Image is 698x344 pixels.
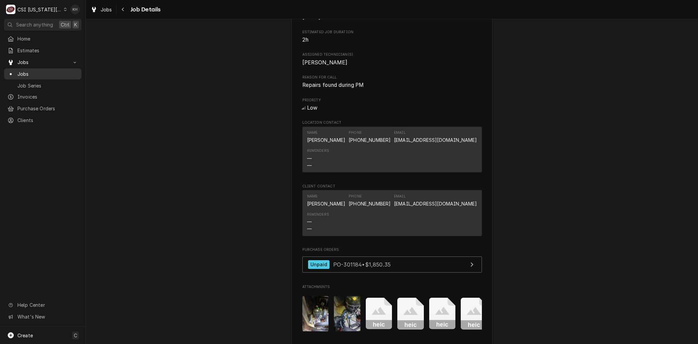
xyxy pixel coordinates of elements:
[366,296,392,331] button: heic
[4,68,82,79] a: Jobs
[302,59,482,67] span: Assigned Technician(s)
[4,91,82,102] a: Invoices
[302,284,482,337] div: Attachments
[302,98,482,103] span: Priority
[308,260,330,269] div: Unpaid
[307,225,312,232] div: —
[70,5,80,14] div: KH
[17,59,68,66] span: Jobs
[349,130,391,144] div: Phone
[302,120,482,175] div: Location Contact
[302,104,482,112] div: Low
[394,194,477,207] div: Email
[17,93,78,100] span: Invoices
[101,6,112,13] span: Jobs
[302,256,482,273] a: View Purchase Order
[349,194,391,207] div: Phone
[118,4,129,15] button: Navigate back
[349,194,362,199] div: Phone
[397,296,424,331] button: heic
[333,261,391,268] span: PO-301184 • $1,850.35
[302,30,482,44] div: Estimated Job Duration
[302,75,482,89] div: Reason For Call
[394,201,477,207] a: [EMAIL_ADDRESS][DOMAIN_NAME]
[302,127,482,173] div: Contact
[16,21,53,28] span: Search anything
[461,296,487,331] button: heic
[302,247,482,276] div: Purchase Orders
[17,47,78,54] span: Estimates
[74,21,77,28] span: K
[307,130,318,135] div: Name
[302,184,482,189] span: Client Contact
[307,194,346,207] div: Name
[307,212,329,232] div: Reminders
[302,59,348,66] span: [PERSON_NAME]
[302,81,482,89] span: Reason For Call
[4,80,82,91] a: Job Series
[4,311,82,322] a: Go to What's New
[302,284,482,290] span: Attachments
[307,194,318,199] div: Name
[307,148,329,154] div: Reminders
[17,82,78,89] span: Job Series
[302,190,482,236] div: Contact
[17,117,78,124] span: Clients
[4,103,82,114] a: Purchase Orders
[302,190,482,239] div: Client Contact List
[302,127,482,176] div: Location Contact List
[302,120,482,125] span: Location Contact
[302,52,482,66] div: Assigned Technician(s)
[61,21,69,28] span: Ctrl
[17,333,33,338] span: Create
[307,155,312,162] div: —
[302,37,308,43] span: 2h
[429,296,456,331] button: heic
[17,105,78,112] span: Purchase Orders
[4,45,82,56] a: Estimates
[349,137,391,143] a: [PHONE_NUMBER]
[4,299,82,310] a: Go to Help Center
[307,218,312,225] div: —
[307,212,329,217] div: Reminders
[302,82,364,88] span: Repairs found during PM
[70,5,80,14] div: Kyley Hunnicutt's Avatar
[394,130,477,144] div: Email
[17,301,78,308] span: Help Center
[302,296,329,331] img: RqRaQSdvQeyDYbSiz4VV
[349,130,362,135] div: Phone
[6,5,15,14] div: C
[302,184,482,239] div: Client Contact
[302,30,482,35] span: Estimated Job Duration
[302,291,482,337] span: Attachments
[129,5,161,14] span: Job Details
[349,201,391,207] a: [PHONE_NUMBER]
[394,137,477,143] a: [EMAIL_ADDRESS][DOMAIN_NAME]
[302,98,482,112] div: Priority
[302,52,482,57] span: Assigned Technician(s)
[302,75,482,80] span: Reason For Call
[17,313,78,320] span: What's New
[17,70,78,77] span: Jobs
[394,130,406,135] div: Email
[74,332,77,339] span: C
[307,162,312,169] div: —
[6,5,15,14] div: CSI Kansas City's Avatar
[4,33,82,44] a: Home
[17,35,78,42] span: Home
[307,200,346,207] div: [PERSON_NAME]
[307,148,329,169] div: Reminders
[88,4,115,15] a: Jobs
[4,115,82,126] a: Clients
[334,296,360,331] img: Eu93tRyTWaTWkBqitBsw
[394,194,406,199] div: Email
[302,247,482,252] span: Purchase Orders
[307,130,346,144] div: Name
[4,57,82,68] a: Go to Jobs
[302,14,343,20] span: [DATE] 2:39 PM
[302,104,482,112] span: Priority
[17,6,62,13] div: CSI [US_STATE][GEOGRAPHIC_DATA]
[4,19,82,31] button: Search anythingCtrlK
[307,136,346,144] div: [PERSON_NAME]
[302,36,482,44] span: Estimated Job Duration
